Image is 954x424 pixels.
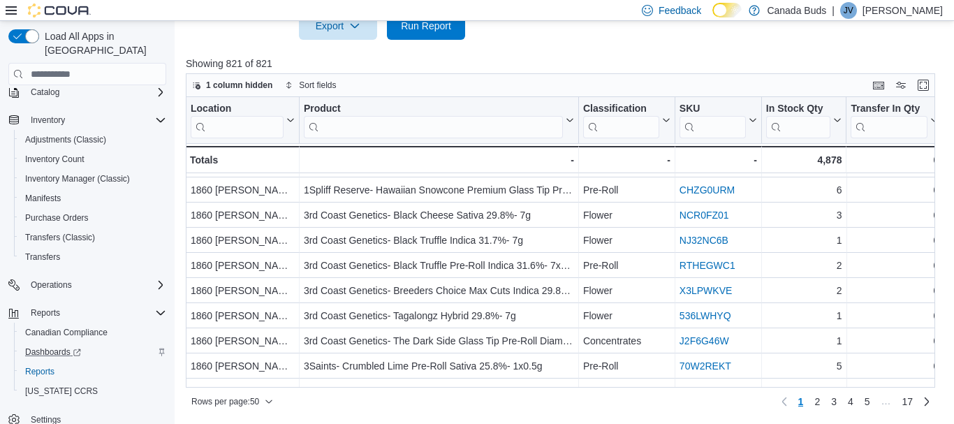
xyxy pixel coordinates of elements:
[767,2,826,19] p: Canada Buds
[14,149,172,169] button: Inventory Count
[825,390,842,413] a: Page 3 of 17
[20,324,113,341] a: Canadian Compliance
[14,208,172,228] button: Purchase Orders
[25,84,166,101] span: Catalog
[918,393,935,410] a: Next page
[766,152,842,168] div: 4,878
[20,210,94,226] a: Purchase Orders
[25,277,78,293] button: Operations
[387,12,465,40] button: Run Report
[583,103,659,116] div: Classification
[831,395,837,409] span: 3
[680,235,728,247] a: NJ32NC6B
[25,327,108,338] span: Canadian Compliance
[766,103,831,116] div: In Stock Qty
[583,152,670,168] div: -
[680,261,735,272] a: RTHEGWC1
[304,207,574,224] div: 3rd Coast Genetics- Black Cheese Sativa 29.8%- 7g
[304,258,574,275] div: 3rd Coast Genetics- Black Truffle Pre-Roll Indica 31.6%- 7x0.5g
[680,286,732,297] a: X3LPWKVE
[766,103,831,138] div: In Stock Qty
[851,308,939,325] div: 0
[25,112,71,129] button: Inventory
[863,2,943,19] p: [PERSON_NAME]
[776,393,793,410] button: Previous page
[190,152,295,168] div: Totals
[842,390,859,413] a: Page 4 of 17
[798,395,804,409] span: 1
[583,283,670,300] div: Flower
[851,182,939,199] div: 0
[20,324,166,341] span: Canadian Compliance
[31,115,65,126] span: Inventory
[28,3,91,17] img: Cova
[876,395,897,412] li: Skipping pages 6 to 16
[583,103,670,138] button: Classification
[206,80,272,91] span: 1 column hidden
[14,189,172,208] button: Manifests
[844,2,853,19] span: JV
[186,77,278,94] button: 1 column hidden
[3,110,172,130] button: Inventory
[766,233,842,249] div: 1
[304,182,574,199] div: 1Spliff Reserve- Hawaiian Snowcone Premium Glass Tip Pre-Roll Hybrid 27%- 1x1g
[840,2,857,19] div: Jillian Vander Doelen
[191,233,295,249] div: 1860 [PERSON_NAME] Line
[851,258,939,275] div: 0
[299,12,377,40] button: Export
[25,277,166,293] span: Operations
[14,342,172,362] a: Dashboards
[31,87,59,98] span: Catalog
[20,249,66,265] a: Transfers
[680,103,746,116] div: SKU
[20,249,166,265] span: Transfers
[583,383,670,400] div: Flower
[20,210,166,226] span: Purchase Orders
[20,229,101,246] a: Transfers (Classic)
[25,346,81,358] span: Dashboards
[25,232,95,243] span: Transfers (Classic)
[14,323,172,342] button: Canadian Compliance
[865,395,870,409] span: 5
[25,386,98,397] span: [US_STATE] CCRS
[712,3,742,17] input: Dark Mode
[680,103,746,138] div: SKU URL
[893,77,909,94] button: Display options
[25,154,85,165] span: Inventory Count
[191,182,295,199] div: 1860 [PERSON_NAME] Line
[766,182,842,199] div: 6
[680,185,735,196] a: CHZG0URM
[31,307,60,319] span: Reports
[583,333,670,350] div: Concentrates
[809,390,825,413] a: Page 2 of 17
[851,333,939,350] div: 0
[31,279,72,291] span: Operations
[191,333,295,350] div: 1860 [PERSON_NAME] Line
[191,103,284,116] div: Location
[20,170,166,187] span: Inventory Manager (Classic)
[851,103,939,138] button: Transfer In Qty
[39,29,166,57] span: Load All Apps in [GEOGRAPHIC_DATA]
[851,383,939,400] div: 0
[583,258,670,275] div: Pre-Roll
[25,212,89,224] span: Purchase Orders
[14,169,172,189] button: Inventory Manager (Classic)
[680,361,731,372] a: 70W2REKT
[680,152,757,168] div: -
[583,103,659,138] div: Classification
[766,207,842,224] div: 3
[766,308,842,325] div: 1
[25,305,66,321] button: Reports
[304,103,574,138] button: Product
[307,12,369,40] span: Export
[712,17,713,18] span: Dark Mode
[3,303,172,323] button: Reports
[20,363,166,380] span: Reports
[20,344,87,360] a: Dashboards
[191,207,295,224] div: 1860 [PERSON_NAME] Line
[870,77,887,94] button: Keyboard shortcuts
[25,112,166,129] span: Inventory
[851,358,939,375] div: 0
[25,173,130,184] span: Inventory Manager (Classic)
[680,386,729,397] a: DDV1ULLY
